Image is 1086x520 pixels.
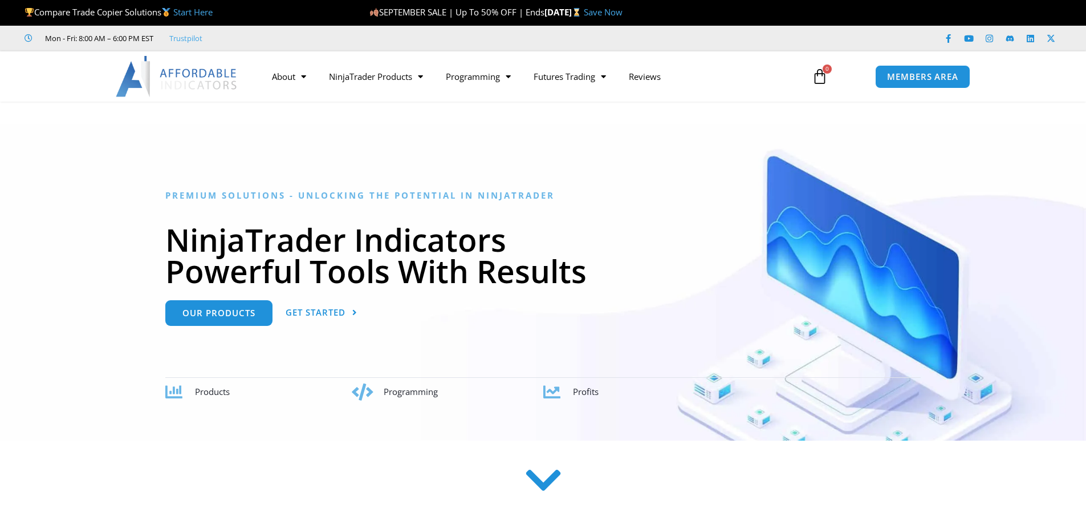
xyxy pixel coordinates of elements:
[875,65,970,88] a: MEMBERS AREA
[173,6,213,18] a: Start Here
[162,8,170,17] img: 🥇
[384,386,438,397] span: Programming
[434,63,522,90] a: Programming
[795,60,845,93] a: 0
[823,65,832,74] span: 0
[572,8,581,17] img: ⌛
[522,63,617,90] a: Futures Trading
[286,300,357,326] a: Get Started
[544,6,584,18] strong: [DATE]
[25,8,34,17] img: 🏆
[261,63,318,90] a: About
[369,6,544,18] span: SEPTEMBER SALE | Up To 50% OFF | Ends
[887,72,958,81] span: MEMBERS AREA
[195,386,230,397] span: Products
[318,63,434,90] a: NinjaTrader Products
[169,31,202,45] a: Trustpilot
[573,386,599,397] span: Profits
[261,63,799,90] nav: Menu
[25,6,213,18] span: Compare Trade Copier Solutions
[286,308,345,317] span: Get Started
[116,56,238,97] img: LogoAI | Affordable Indicators – NinjaTrader
[370,8,379,17] img: 🍂
[182,309,255,317] span: Our Products
[42,31,153,45] span: Mon - Fri: 8:00 AM – 6:00 PM EST
[617,63,672,90] a: Reviews
[165,300,272,326] a: Our Products
[165,190,921,201] h6: Premium Solutions - Unlocking the Potential in NinjaTrader
[584,6,623,18] a: Save Now
[165,224,921,287] h1: NinjaTrader Indicators Powerful Tools With Results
